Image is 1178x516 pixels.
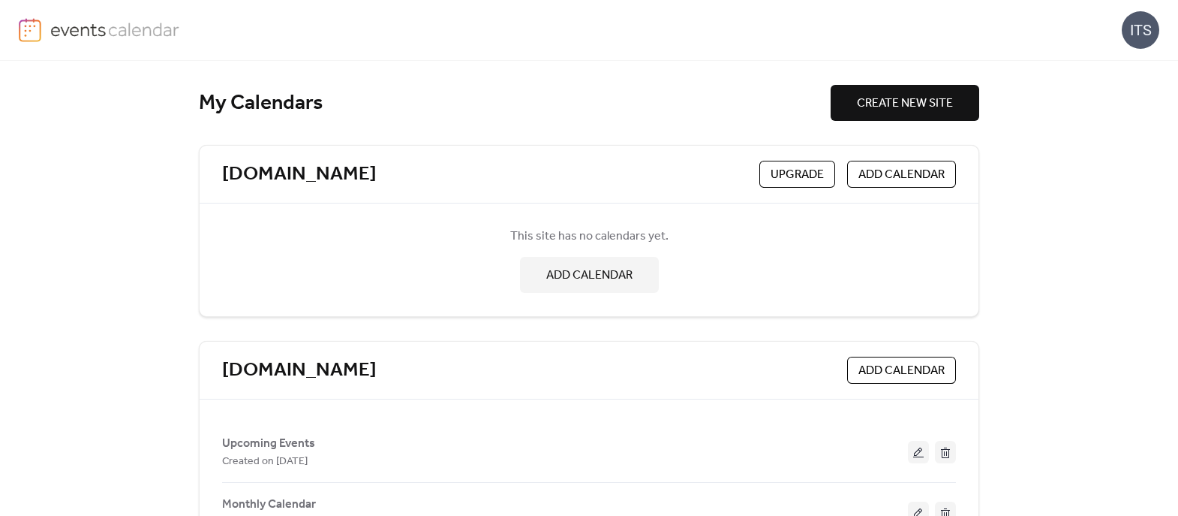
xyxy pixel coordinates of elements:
img: logo [19,18,41,42]
button: CREATE NEW SITE [831,85,979,121]
button: ADD CALENDAR [520,257,659,293]
span: ADD CALENDAR [858,362,945,380]
span: Upgrade [771,166,824,184]
button: ADD CALENDAR [847,357,956,384]
img: logo-type [50,18,180,41]
span: ADD CALENDAR [546,267,633,285]
span: CREATE NEW SITE [857,95,953,113]
a: [DOMAIN_NAME] [222,358,377,383]
span: Created on [DATE] [222,453,308,471]
a: Upcoming Events [222,439,315,448]
div: My Calendars [199,90,831,116]
a: [DOMAIN_NAME] [222,162,377,187]
span: Upcoming Events [222,435,315,453]
div: ITS [1122,11,1159,49]
span: Monthly Calendar [222,496,316,514]
button: Upgrade [759,161,835,188]
span: This site has no calendars yet. [510,228,669,246]
button: ADD CALENDAR [847,161,956,188]
span: ADD CALENDAR [858,166,945,184]
a: Monthly Calendar [222,500,316,508]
